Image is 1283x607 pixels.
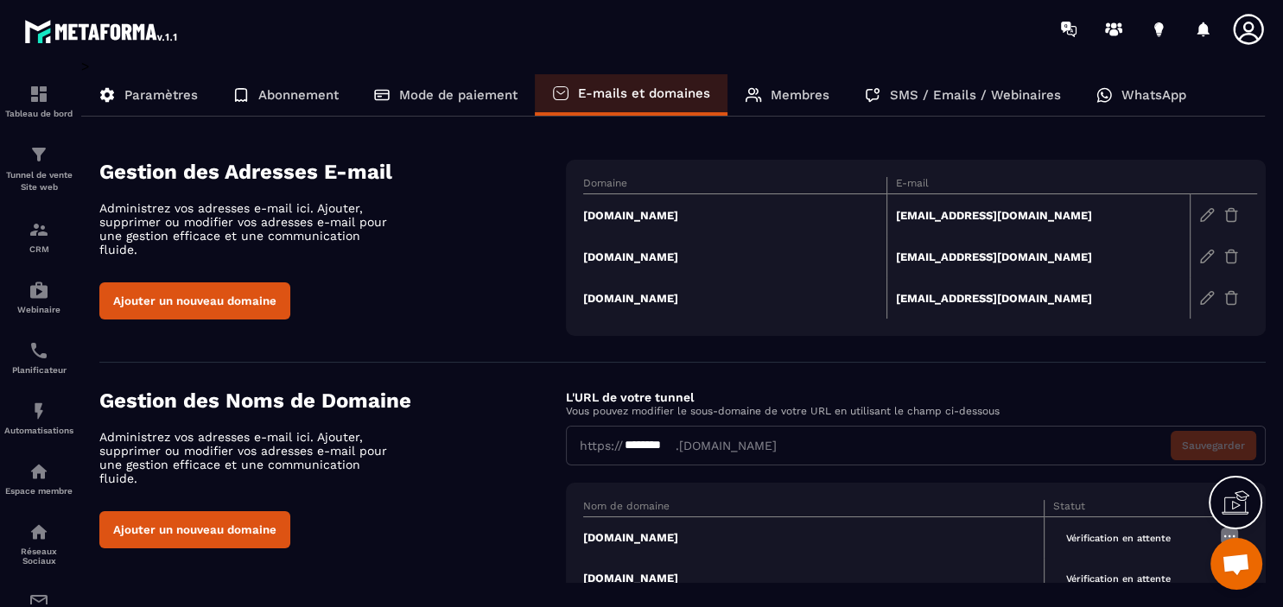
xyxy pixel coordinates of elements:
[24,16,180,47] img: logo
[886,194,1190,237] td: [EMAIL_ADDRESS][DOMAIN_NAME]
[4,426,73,435] p: Automatisations
[4,486,73,496] p: Espace membre
[583,500,1045,517] th: Nom de domaine
[583,558,1045,598] td: [DOMAIN_NAME]
[4,169,73,193] p: Tunnel de vente Site web
[886,236,1190,277] td: [EMAIL_ADDRESS][DOMAIN_NAME]
[99,511,290,548] button: Ajouter un nouveau domaine
[1199,290,1215,306] img: edit-gr.78e3acdd.svg
[583,177,886,194] th: Domaine
[578,85,710,101] p: E-mails et domaines
[29,280,49,300] img: automations
[1223,249,1239,264] img: trash-gr.2c9399ab.svg
[4,305,73,314] p: Webinaire
[4,509,73,579] a: social-networksocial-networkRéseaux Sociaux
[29,144,49,165] img: formation
[583,517,1045,559] td: [DOMAIN_NAME]
[99,282,290,319] button: Ajouter un nouveau domaine
[4,547,73,566] p: Réseaux Sociaux
[4,388,73,448] a: automationsautomationsAutomatisations
[890,87,1061,103] p: SMS / Emails / Webinaires
[258,87,339,103] p: Abonnement
[886,177,1190,194] th: E-mail
[29,340,49,361] img: scheduler
[886,277,1190,319] td: [EMAIL_ADDRESS][DOMAIN_NAME]
[1045,500,1210,517] th: Statut
[99,160,566,184] h4: Gestion des Adresses E-mail
[29,219,49,240] img: formation
[4,448,73,509] a: automationsautomationsEspace membre
[4,109,73,118] p: Tableau de bord
[99,201,402,256] p: Administrez vos adresses e-mail ici. Ajouter, supprimer ou modifier vos adresses e-mail pour une ...
[4,71,73,131] a: formationformationTableau de bord
[583,194,886,237] td: [DOMAIN_NAME]
[1210,538,1262,590] a: Ouvrir le chat
[99,389,566,413] h4: Gestion des Noms de Domaine
[1199,207,1215,223] img: edit-gr.78e3acdd.svg
[1199,249,1215,264] img: edit-gr.78e3acdd.svg
[1223,290,1239,306] img: trash-gr.2c9399ab.svg
[4,131,73,206] a: formationformationTunnel de vente Site web
[399,87,518,103] p: Mode de paiement
[4,327,73,388] a: schedulerschedulerPlanificateur
[4,206,73,267] a: formationformationCRM
[29,84,49,104] img: formation
[29,522,49,542] img: social-network
[566,405,1266,417] p: Vous pouvez modifier le sous-domaine de votre URL en utilisant le champ ci-dessous
[1223,207,1239,223] img: trash-gr.2c9399ab.svg
[124,87,198,103] p: Paramètres
[583,236,886,277] td: [DOMAIN_NAME]
[29,461,49,482] img: automations
[99,430,402,485] p: Administrez vos adresses e-mail ici. Ajouter, supprimer ou modifier vos adresses e-mail pour une ...
[583,277,886,319] td: [DOMAIN_NAME]
[1121,87,1186,103] p: WhatsApp
[4,365,73,375] p: Planificateur
[4,267,73,327] a: automationsautomationsWebinaire
[1219,526,1240,547] img: more
[771,87,829,103] p: Membres
[1053,528,1184,548] span: Vérification en attente
[1053,569,1184,589] span: Vérification en attente
[29,401,49,421] img: automations
[566,390,694,404] label: L'URL de votre tunnel
[4,244,73,254] p: CRM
